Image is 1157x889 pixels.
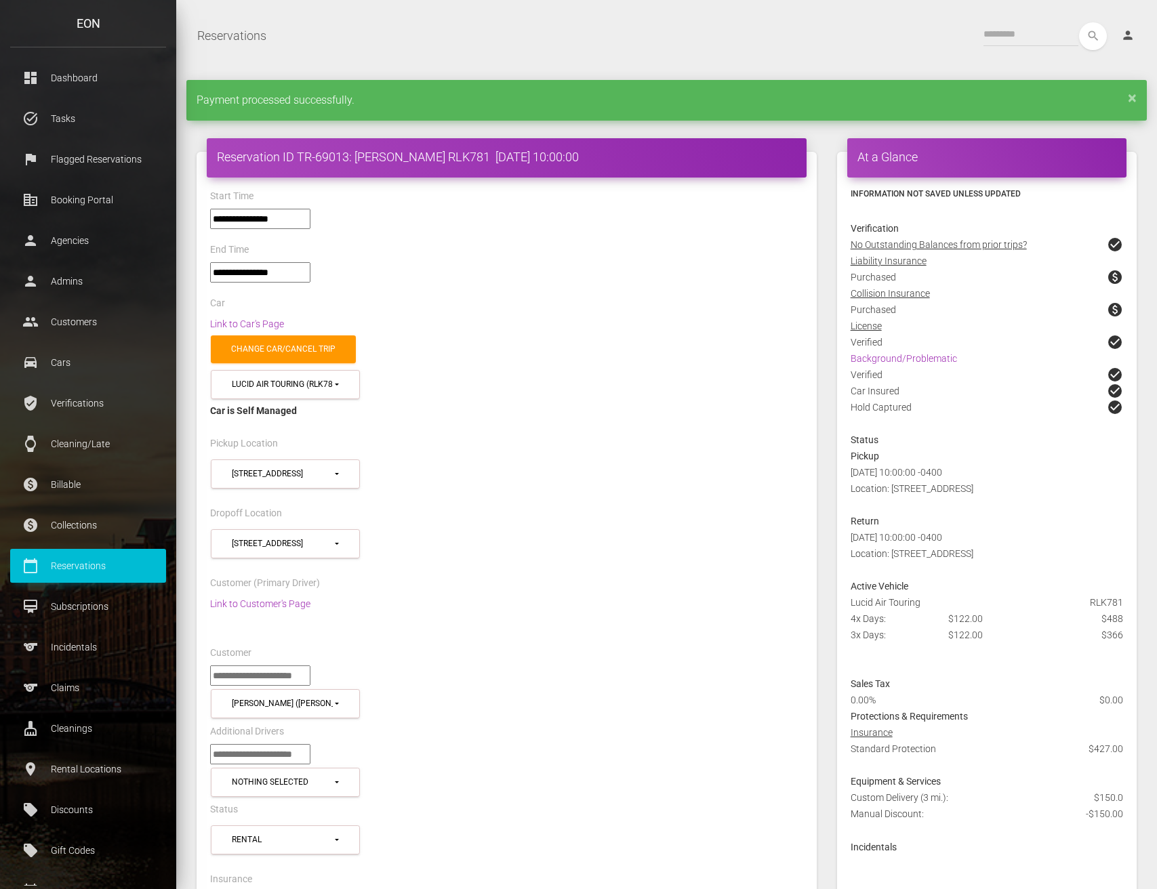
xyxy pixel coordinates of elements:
[851,808,924,819] span: Manual Discount:
[211,689,360,718] button: Jessica Catananzi (jessica.catananzi@ferrari.com)
[1107,383,1123,399] span: check_circle
[10,386,166,420] a: verified_user Verifications
[20,515,156,535] p: Collections
[851,321,882,331] u: License
[1107,236,1123,253] span: check_circle
[1079,22,1107,50] button: search
[10,305,166,339] a: people Customers
[10,183,166,217] a: corporate_fare Booking Portal
[10,671,166,705] a: sports Claims
[1111,22,1147,49] a: person
[20,190,156,210] p: Booking Portal
[851,776,941,787] strong: Equipment & Services
[20,800,156,820] p: Discounts
[851,842,897,852] strong: Incidentals
[10,549,166,583] a: calendar_today Reservations
[20,68,156,88] p: Dashboard
[10,590,166,623] a: card_membership Subscriptions
[20,678,156,698] p: Claims
[1107,334,1123,350] span: check_circle
[20,271,156,291] p: Admins
[210,507,282,520] label: Dropoff Location
[10,711,166,745] a: cleaning_services Cleanings
[10,508,166,542] a: paid Collections
[20,352,156,373] p: Cars
[232,468,333,480] div: [STREET_ADDRESS]
[851,678,890,689] strong: Sales Tax
[197,19,266,53] a: Reservations
[20,596,156,617] p: Subscriptions
[938,627,1036,643] div: $122.00
[1107,367,1123,383] span: check_circle
[210,437,278,451] label: Pickup Location
[10,752,166,786] a: place Rental Locations
[10,427,166,461] a: watch Cleaning/Late
[1099,692,1123,708] span: $0.00
[210,318,284,329] a: Link to Car's Page
[851,532,973,559] span: [DATE] 10:00:00 -0400 Location: [STREET_ADDRESS]
[211,370,360,399] button: Lucid Air Touring (RLK781 in 10451)
[20,637,156,657] p: Incidentals
[232,379,333,390] div: Lucid Air Touring (RLK781 in 10451)
[1086,806,1123,822] span: -$150.00
[10,468,166,501] a: paid Billable
[851,239,1027,250] u: No Outstanding Balances from prior trips?
[1090,594,1123,611] span: RLK781
[840,269,1133,285] div: Purchased
[20,434,156,454] p: Cleaning/Late
[232,777,333,788] div: Nothing selected
[210,297,225,310] label: Car
[851,288,930,299] u: Collision Insurance
[211,459,360,489] button: 610 Exterior Street, The Bronx (10451)
[210,577,320,590] label: Customer (Primary Driver)
[1094,789,1123,806] span: $150.0
[1121,28,1135,42] i: person
[851,188,1123,200] h6: Information not saved unless updated
[851,451,879,461] strong: Pickup
[232,834,333,846] div: Rental
[851,727,893,738] u: Insurance
[840,399,1133,432] div: Hold Captured
[840,594,1133,611] div: Lucid Air Touring
[20,718,156,739] p: Cleanings
[840,334,1133,350] div: Verified
[20,230,156,251] p: Agencies
[20,840,156,861] p: Gift Codes
[20,474,156,495] p: Billable
[851,792,948,803] span: Custom Delivery (3 mi.):
[10,224,166,257] a: person Agencies
[851,255,927,266] u: Liability Insurance
[10,833,166,867] a: local_offer Gift Codes
[1101,611,1123,627] span: $488
[840,302,1133,318] div: Purchased
[210,803,238,816] label: Status
[10,630,166,664] a: sports Incidentals
[857,148,1116,165] h4: At a Glance
[840,741,1133,773] div: Standard Protection
[232,698,333,709] div: [PERSON_NAME] ([PERSON_NAME][EMAIL_ADDRESS][DOMAIN_NAME])
[210,190,253,203] label: Start Time
[20,556,156,576] p: Reservations
[210,873,252,886] label: Insurance
[10,793,166,827] a: local_offer Discounts
[840,627,938,643] div: 3x Days:
[210,402,803,419] div: Car is Self Managed
[211,335,356,363] a: Change car/cancel trip
[210,243,249,257] label: End Time
[938,611,1036,627] div: $122.00
[851,711,968,722] strong: Protections & Requirements
[10,142,166,176] a: flag Flagged Reservations
[851,223,899,234] strong: Verification
[211,768,360,797] button: Nothing selected
[186,80,1147,121] div: Payment processed successfully.
[211,825,360,854] button: Rental
[840,367,1133,383] div: Verified
[1089,741,1123,757] span: $427.00
[20,149,156,169] p: Flagged Reservations
[1107,399,1123,415] span: check_circle
[840,611,938,627] div: 4x Days:
[210,598,310,609] a: Link to Customer's Page
[851,581,908,592] strong: Active Vehicle
[851,434,878,445] strong: Status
